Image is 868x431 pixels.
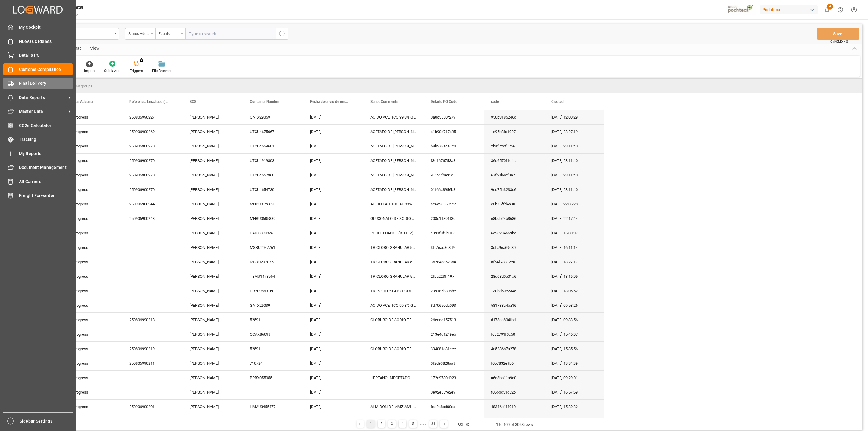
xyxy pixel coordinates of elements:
div: In progress [62,154,122,168]
div: PPRX055055 [243,371,303,385]
div: [DATE] [303,371,363,385]
div: View [86,44,104,54]
div: Press SPACE to select this row. [62,211,604,226]
div: 299185b808bc [423,284,484,298]
div: 250906900270 [122,182,182,197]
div: Press SPACE to select this row. [62,298,604,313]
div: In progress [62,313,122,327]
div: [DATE] [303,414,363,428]
div: fda2a8cd00ca [423,400,484,414]
div: a1b90e717a95 [423,125,484,139]
div: ACIDO ACETICO 99.8% GRANEL ALIM CE (2194 [363,110,423,124]
div: GLUCONATO DE SODIO FG FUYANG SAC 25KG (3 [363,211,423,226]
div: [DATE] [303,284,363,298]
div: [PERSON_NAME] [182,313,243,327]
div: [DATE] 22:35:28 [544,197,604,211]
div: 250806990218 [122,313,182,327]
div: ACETATO DE [PERSON_NAME] IMP GR (56874) [363,182,423,197]
div: 5 [409,420,417,428]
div: Status Aduanal [128,30,149,36]
div: [PERSON_NAME] [182,356,243,370]
div: In progress [62,269,122,284]
div: [DATE] 16:30:07 [544,226,604,240]
a: CO2e Calculator [3,119,73,131]
div: [DATE] [303,154,363,168]
span: Referencia Leschaco (Impo) [129,100,170,104]
span: Container Number [250,100,279,104]
div: ACIDO LACTICO AL 88% TAM 250 KG IMP (222 [363,197,423,211]
div: 4 [399,420,406,428]
div: 0f2d93828aa3 [423,356,484,370]
div: Press SPACE to select this row. [62,154,604,168]
div: [DATE] [303,139,363,153]
div: 250906900270 [122,168,182,182]
div: 3ff7ead8c8d9 [423,240,484,255]
div: 1e95b3fa1927 [484,125,544,139]
div: c3b75ffd4a90 [484,197,544,211]
div: 52591 [243,342,303,356]
div: Press SPACE to select this row. [62,414,604,429]
div: ACETATO DE [PERSON_NAME] IMP GR (56874) [363,154,423,168]
div: [DATE] 12:00:29 [544,110,604,124]
div: UTCU4675667 [243,125,303,139]
div: [PERSON_NAME] [182,110,243,124]
a: Document Management [3,162,73,173]
span: CO2e Calculator [19,122,73,129]
div: In progress [62,197,122,211]
div: [PERSON_NAME] [182,168,243,182]
div: Press SPACE to select this row. [62,371,604,385]
div: [DATE] [303,110,363,124]
div: 9ed75a3233d6 [484,182,544,197]
div: ● ● ● [420,422,426,426]
div: [DATE] 13:27:17 [544,255,604,269]
div: Press SPACE to select this row. [62,226,604,240]
div: BSIU8297905 [243,414,303,428]
div: ACETATO DE [PERSON_NAME] IMP GR (56874) [363,139,423,153]
div: f057832e9b6f [484,356,544,370]
button: Save [817,28,859,40]
div: In progress [62,255,122,269]
div: ACIDO ACETICO 99.8% GRANEL ALIM CE (2194 [363,298,423,312]
div: In progress [62,371,122,385]
div: 1 to 100 of 3068 rows [496,422,533,428]
div: 172c9730d923 [423,371,484,385]
div: MSDU2070753 [243,255,303,269]
div: f05bbc51d52b [484,385,544,399]
div: 250906900199 [122,414,182,428]
div: MNBU0605839 [243,211,303,226]
div: 2 [378,420,385,428]
span: Data Reports [19,94,67,101]
div: b8b378a4a7c4 [423,139,484,153]
span: Ctrl/CMD + S [830,39,848,44]
a: My Reports [3,147,73,159]
img: pochtecaImg.jpg_1689854062.jpg [726,5,756,15]
div: 89a484732f3f [484,414,544,428]
div: TRICLORO GRANULAR 50 KG CUBETA (23291) [363,240,423,255]
div: [DATE] 16:57:59 [544,385,604,399]
div: POCHTECANOL (RTC-12) FLEXIBAG GRANEL (54 [363,226,423,240]
div: In progress [62,226,122,240]
div: HAMU3455477 [243,400,303,414]
div: [DATE] 23:11:40 [544,154,604,168]
div: [DATE] 23:11:40 [544,182,604,197]
span: Document Management [19,164,73,171]
div: [PERSON_NAME] [182,269,243,284]
div: 250906900243 [122,211,182,226]
div: [DATE] 09:29:01 [544,371,604,385]
div: Press SPACE to select this row. [62,385,604,400]
a: Final Delivery [3,78,73,89]
div: [DATE] [303,269,363,284]
div: 2baf72df7756 [484,139,544,153]
div: 213e4d1249eb [423,327,484,341]
div: [PERSON_NAME] [182,182,243,197]
div: In progress [62,414,122,428]
div: [PERSON_NAME] [182,139,243,153]
span: Customs Compliance [19,66,73,73]
button: open menu [155,28,185,40]
div: Press SPACE to select this row. [62,139,604,154]
div: [PERSON_NAME] [182,255,243,269]
div: HEPTANO IMPORTADO GR (44424) [363,371,423,385]
div: [PERSON_NAME] [182,327,243,341]
div: fcc2791f0c50 [484,327,544,341]
div: In progress [62,356,122,370]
